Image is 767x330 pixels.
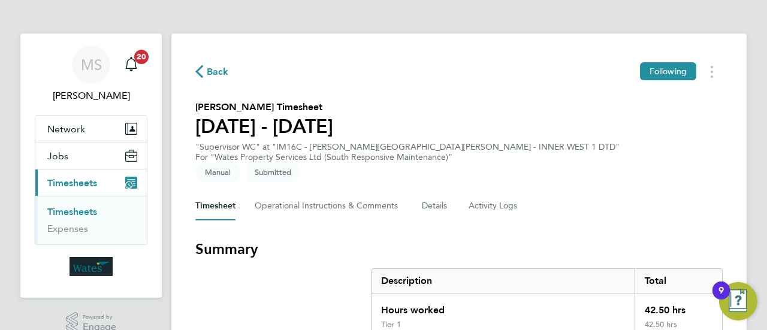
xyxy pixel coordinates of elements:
span: Mark Sutton [35,89,147,103]
button: Open Resource Center, 9 new notifications [719,282,757,320]
span: 20 [134,50,149,64]
button: Timesheets Menu [701,62,723,81]
div: Tier 1 [381,320,401,329]
h1: [DATE] - [DATE] [195,114,333,138]
button: Operational Instructions & Comments [255,192,403,220]
span: Jobs [47,150,68,162]
button: Timesheet [195,192,235,220]
img: wates-logo-retina.png [70,257,113,276]
span: Back [207,65,229,79]
a: Timesheets [47,206,97,217]
a: Go to home page [35,257,147,276]
h2: [PERSON_NAME] Timesheet [195,100,333,114]
button: Jobs [35,143,147,169]
nav: Main navigation [20,34,162,298]
span: Powered by [83,312,116,322]
button: Back [195,64,229,79]
a: MS[PERSON_NAME] [35,46,147,103]
a: 20 [119,46,143,84]
h3: Summary [195,240,723,259]
span: Timesheets [47,177,97,189]
button: Details [422,192,449,220]
button: Network [35,116,147,142]
span: This timesheet was manually created. [195,162,240,182]
button: Following [640,62,696,80]
div: 9 [718,290,724,306]
div: "Supervisor WC" at "IM16C - [PERSON_NAME][GEOGRAPHIC_DATA][PERSON_NAME] - INNER WEST 1 DTD" [195,142,620,162]
a: Expenses [47,223,88,234]
span: This timesheet is Submitted. [245,162,301,182]
div: For "Wates Property Services Ltd (South Responsive Maintenance)" [195,152,620,162]
div: Total [635,269,722,293]
button: Activity Logs [469,192,519,220]
div: Timesheets [35,196,147,244]
span: Following [650,66,687,77]
button: Timesheets [35,169,147,196]
span: Network [47,123,85,135]
div: 42.50 hrs [635,293,722,320]
div: Hours worked [372,293,635,320]
div: Description [372,269,635,293]
span: MS [81,57,102,72]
